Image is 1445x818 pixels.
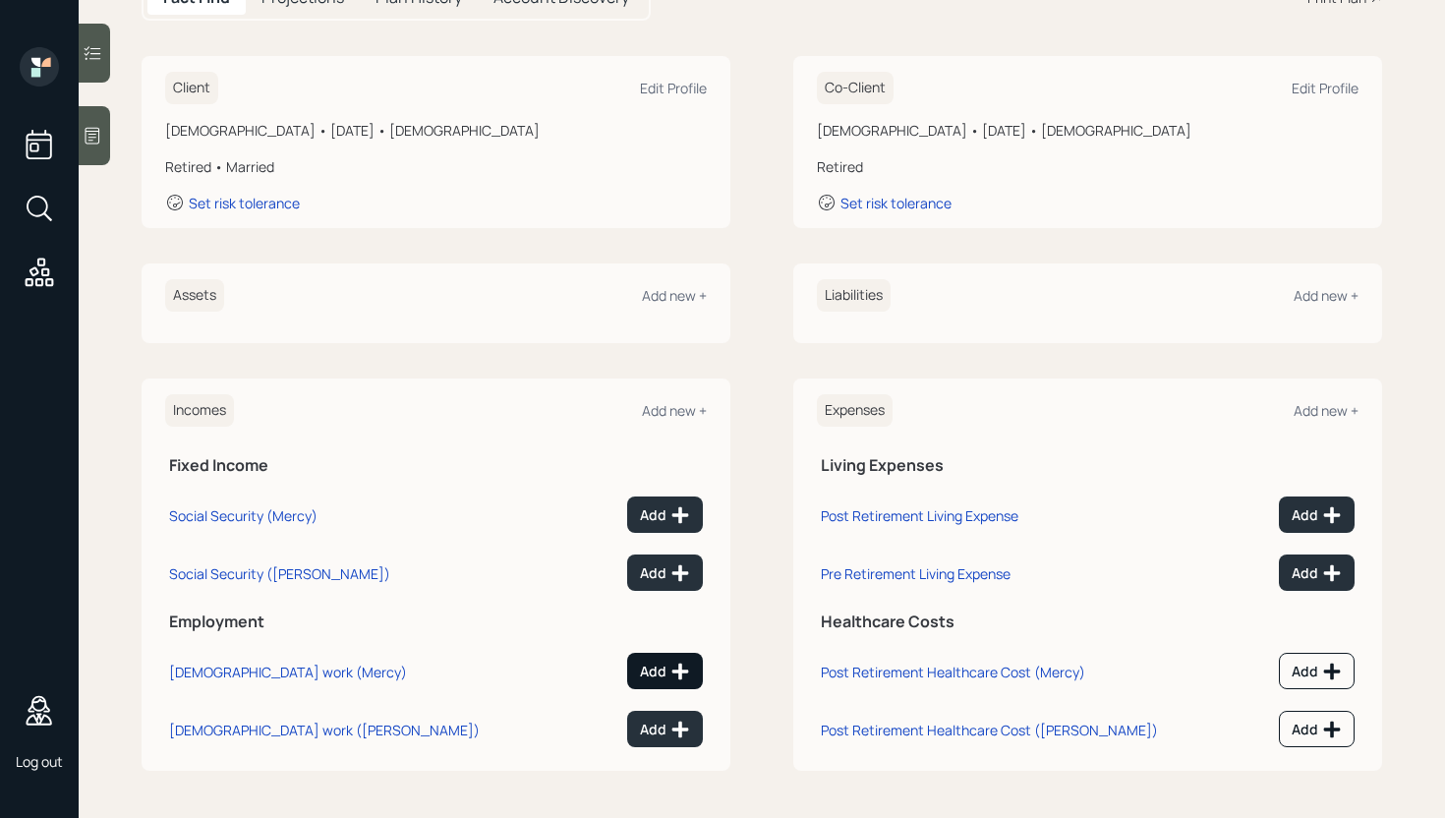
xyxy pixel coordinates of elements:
[1292,662,1342,681] div: Add
[640,505,690,525] div: Add
[1279,711,1355,747] button: Add
[821,506,1018,525] div: Post Retirement Living Expense
[165,394,234,427] h6: Incomes
[16,752,63,771] div: Log out
[165,120,707,141] div: [DEMOGRAPHIC_DATA] • [DATE] • [DEMOGRAPHIC_DATA]
[1292,79,1358,97] div: Edit Profile
[627,497,703,533] button: Add
[1292,563,1342,583] div: Add
[627,653,703,689] button: Add
[817,120,1358,141] div: [DEMOGRAPHIC_DATA] • [DATE] • [DEMOGRAPHIC_DATA]
[1279,497,1355,533] button: Add
[821,721,1158,739] div: Post Retirement Healthcare Cost ([PERSON_NAME])
[1292,720,1342,739] div: Add
[817,156,1358,177] div: Retired
[821,564,1011,583] div: Pre Retirement Living Expense
[1294,401,1358,420] div: Add new +
[165,279,224,312] h6: Assets
[640,720,690,739] div: Add
[165,72,218,104] h6: Client
[817,279,891,312] h6: Liabilities
[627,555,703,591] button: Add
[642,401,707,420] div: Add new +
[1292,505,1342,525] div: Add
[1279,653,1355,689] button: Add
[817,394,893,427] h6: Expenses
[1279,555,1355,591] button: Add
[821,613,1355,631] h5: Healthcare Costs
[169,721,480,739] div: [DEMOGRAPHIC_DATA] work ([PERSON_NAME])
[169,506,318,525] div: Social Security (Mercy)
[640,563,690,583] div: Add
[817,72,894,104] h6: Co-Client
[821,456,1355,475] h5: Living Expenses
[1294,286,1358,305] div: Add new +
[640,79,707,97] div: Edit Profile
[169,613,703,631] h5: Employment
[189,194,300,212] div: Set risk tolerance
[169,564,390,583] div: Social Security ([PERSON_NAME])
[627,711,703,747] button: Add
[840,194,952,212] div: Set risk tolerance
[642,286,707,305] div: Add new +
[821,663,1085,681] div: Post Retirement Healthcare Cost (Mercy)
[169,663,407,681] div: [DEMOGRAPHIC_DATA] work (Mercy)
[640,662,690,681] div: Add
[165,156,707,177] div: Retired • Married
[169,456,703,475] h5: Fixed Income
